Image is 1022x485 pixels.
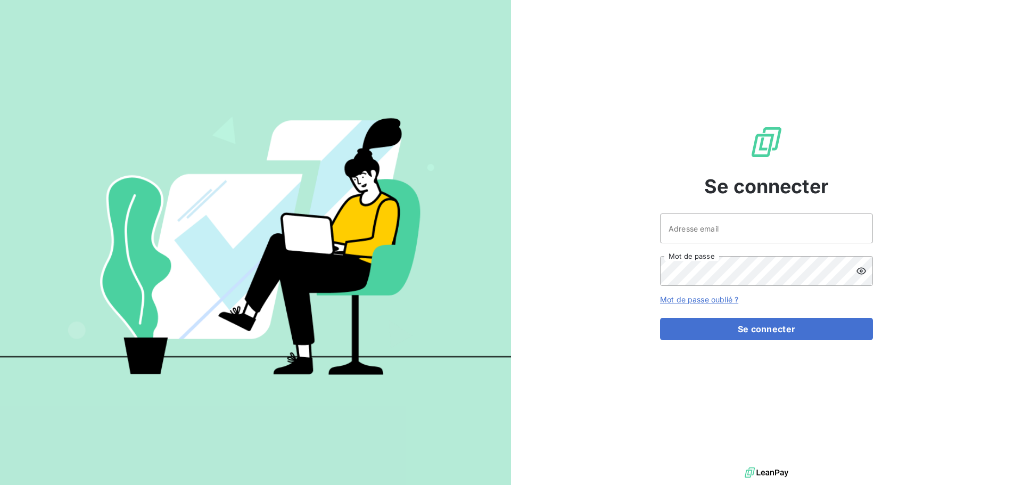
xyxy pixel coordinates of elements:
img: Logo LeanPay [749,125,784,159]
img: logo [745,465,788,481]
span: Se connecter [704,172,829,201]
a: Mot de passe oublié ? [660,295,738,304]
input: placeholder [660,213,873,243]
button: Se connecter [660,318,873,340]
